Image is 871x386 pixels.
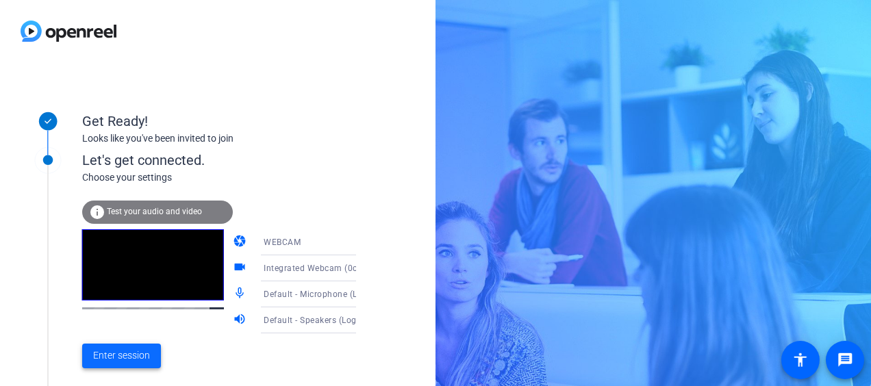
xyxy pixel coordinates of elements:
[89,204,105,220] mat-icon: info
[233,260,249,276] mat-icon: videocam
[82,111,356,131] div: Get Ready!
[82,150,384,170] div: Let's get connected.
[837,352,853,368] mat-icon: message
[82,170,384,185] div: Choose your settings
[264,314,416,325] span: Default - Speakers (Logi USB Headset)
[82,344,161,368] button: Enter session
[792,352,809,368] mat-icon: accessibility
[107,207,202,216] span: Test your audio and video
[264,288,427,299] span: Default - Microphone (Logi USB Headset)
[233,312,249,329] mat-icon: volume_up
[82,131,356,146] div: Looks like you've been invited to join
[233,234,249,250] mat-icon: camera
[264,237,301,247] span: WEBCAM
[93,348,150,363] span: Enter session
[233,286,249,303] mat-icon: mic_none
[264,262,393,273] span: Integrated Webcam (0c45:674c)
